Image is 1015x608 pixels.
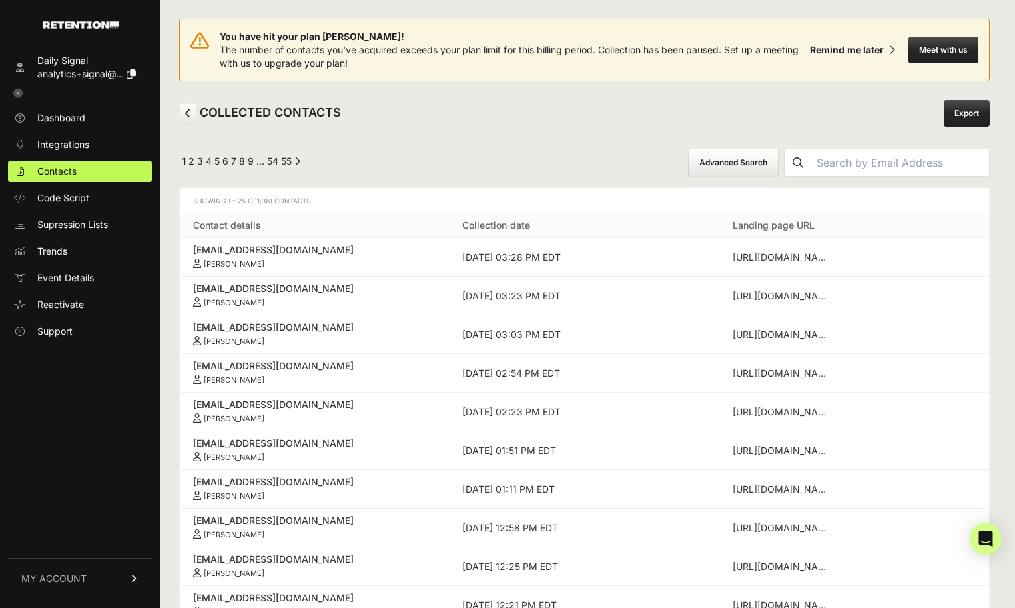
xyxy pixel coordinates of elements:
[733,328,833,341] div: https://www.dailysignal.com/2025/09/08/big-business-gets-back-to-business/
[811,149,989,176] input: Search by Email Address
[231,155,236,167] a: Page 7
[193,437,436,450] div: [EMAIL_ADDRESS][DOMAIN_NAME]
[204,491,264,501] small: [PERSON_NAME]
[8,134,152,155] a: Integrations
[37,218,108,231] span: Supression Lists
[193,321,436,346] a: [EMAIL_ADDRESS][DOMAIN_NAME] [PERSON_NAME]
[8,161,152,182] a: Contacts
[239,155,245,167] a: Page 8
[256,155,264,167] span: …
[37,54,136,67] div: Daily Signal
[37,68,124,79] span: analytics+signal@...
[193,219,261,231] a: Contact details
[43,21,119,29] img: Retention.com
[193,514,436,527] div: [EMAIL_ADDRESS][DOMAIN_NAME]
[193,282,436,295] div: [EMAIL_ADDRESS][DOMAIN_NAME]
[193,514,436,539] a: [EMAIL_ADDRESS][DOMAIN_NAME] [PERSON_NAME]
[8,107,152,129] a: Dashboard
[8,294,152,315] a: Reactivate
[944,100,990,127] a: Export
[8,50,152,85] a: Daily Signal analytics+signal@...
[733,444,833,457] div: https://www.dailysignal.com/?s=alexia+willie
[222,155,228,167] a: Page 6
[8,321,152,342] a: Support
[179,155,300,171] div: Pagination
[193,553,436,578] a: [EMAIL_ADDRESS][DOMAIN_NAME] [PERSON_NAME]
[8,241,152,262] a: Trends
[193,398,436,411] div: [EMAIL_ADDRESS][DOMAIN_NAME]
[37,245,67,258] span: Trends
[733,289,833,303] div: https://www.dailysignal.com/2025/09/08/abc-news-panelists-throw-fit-over-rfk-jr-daring-to-questio...
[193,197,312,205] span: Showing 1 - 25 of
[193,475,436,501] a: [EMAIL_ADDRESS][DOMAIN_NAME] [PERSON_NAME]
[733,560,833,573] div: https://www.dailysignal.com/2025/09/02/schmitt-what-is-an-american/
[733,251,833,264] div: https://www.dailysignal.com/2025/09/08/deadly-stabbing-triggers-calls-for-larger-crime-crackdown/...
[204,337,264,346] small: [PERSON_NAME]
[21,572,87,585] span: MY ACCOUNT
[449,315,719,354] td: [DATE] 03:03 PM EDT
[449,393,719,431] td: [DATE] 02:23 PM EDT
[206,155,212,167] a: Page 4
[204,414,264,423] small: [PERSON_NAME]
[908,37,978,63] button: Meet with us
[8,214,152,235] a: Supression Lists
[179,103,341,123] h2: COLLECTED CONTACTS
[449,354,719,393] td: [DATE] 02:54 PM EDT
[204,453,264,462] small: [PERSON_NAME]
[193,359,436,385] a: [EMAIL_ADDRESS][DOMAIN_NAME] [PERSON_NAME]
[193,243,436,257] div: [EMAIL_ADDRESS][DOMAIN_NAME]
[193,282,436,307] a: [EMAIL_ADDRESS][DOMAIN_NAME] [PERSON_NAME]
[8,187,152,209] a: Code Script
[204,259,264,269] small: [PERSON_NAME]
[204,375,264,385] small: [PERSON_NAME]
[193,243,436,269] a: [EMAIL_ADDRESS][DOMAIN_NAME] [PERSON_NAME]
[733,521,833,535] div: https://www.dailysignal.com/2025/09/07/george-mason-gmu-battle-will-mold-opposition-to-trumps-age...
[810,43,884,57] div: Remind me later
[248,155,254,167] a: Page 9
[449,509,719,547] td: [DATE] 12:58 PM EDT
[8,558,152,599] a: MY ACCOUNT
[193,321,436,334] div: [EMAIL_ADDRESS][DOMAIN_NAME]
[182,155,186,167] em: Page 1
[204,569,264,578] small: [PERSON_NAME]
[220,44,799,69] span: The number of contacts you've acquired exceeds your plan limit for this billing period. Collectio...
[733,405,833,419] div: https://www.dailysignal.com/category/victor-davis-hanson
[193,359,436,373] div: [EMAIL_ADDRESS][DOMAIN_NAME]
[37,271,94,285] span: Event Details
[37,298,84,311] span: Reactivate
[805,38,900,62] button: Remind me later
[37,325,73,338] span: Support
[197,155,203,167] a: Page 3
[449,277,719,315] td: [DATE] 03:23 PM EDT
[449,470,719,509] td: [DATE] 01:11 PM EDT
[220,30,805,43] span: You have hit your plan [PERSON_NAME]!
[193,553,436,566] div: [EMAIL_ADDRESS][DOMAIN_NAME]
[733,483,833,496] div: https://www.dailysignal.com/2025/09/02/schmitt-what-is-an-american/
[193,437,436,462] a: [EMAIL_ADDRESS][DOMAIN_NAME] [PERSON_NAME]
[688,149,779,177] button: Advanced Search
[214,155,220,167] a: Page 5
[193,591,436,605] div: [EMAIL_ADDRESS][DOMAIN_NAME]
[257,197,312,205] span: 1,361 Contacts.
[193,475,436,489] div: [EMAIL_ADDRESS][DOMAIN_NAME]
[281,155,292,167] a: Page 55
[37,165,77,178] span: Contacts
[204,530,264,539] small: [PERSON_NAME]
[449,547,719,586] td: [DATE] 12:25 PM EDT
[733,367,833,380] div: https://www.dailysignal.com/
[970,523,1002,555] div: Open Intercom Messenger
[37,191,89,205] span: Code Script
[8,267,152,289] a: Event Details
[449,431,719,470] td: [DATE] 01:51 PM EDT
[37,111,85,125] span: Dashboard
[193,398,436,423] a: [EMAIL_ADDRESS][DOMAIN_NAME] [PERSON_NAME]
[37,138,89,151] span: Integrations
[204,298,264,307] small: [PERSON_NAME]
[267,155,278,167] a: Page 54
[733,219,815,231] a: Landing page URL
[188,155,194,167] a: Page 2
[462,219,530,231] a: Collection date
[449,238,719,277] td: [DATE] 03:28 PM EDT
